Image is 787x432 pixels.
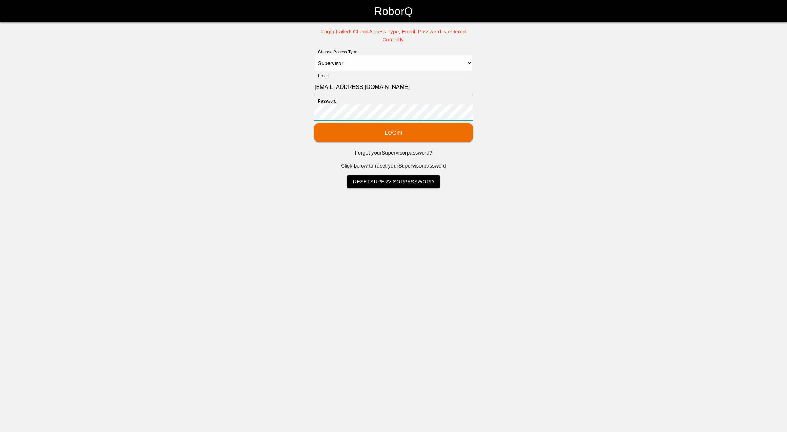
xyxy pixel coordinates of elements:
a: ResetSupervisorPassword [347,175,440,188]
button: Login [314,123,473,142]
p: Forgot your Supervisor password? [314,149,473,157]
label: Password [314,98,337,104]
p: Login Failed! Check Access Type, Email, Password is entered Correctly. [314,28,473,44]
label: Email [314,73,329,79]
label: Choose Access Type [314,49,357,55]
p: Click below to reset your Supervisor password [314,162,473,170]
